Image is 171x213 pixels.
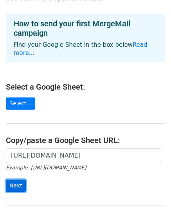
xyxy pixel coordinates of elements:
[6,180,26,192] input: Next
[14,19,157,38] h4: How to send your first MergeMail campaign
[14,41,157,57] p: Find your Google Sheet in the box below
[6,136,165,145] h4: Copy/paste a Google Sheet URL:
[6,82,165,92] h4: Select a Google Sheet:
[14,41,148,57] a: Read more...
[6,148,161,163] input: Paste your Google Sheet URL here
[132,175,171,213] iframe: Chat Widget
[6,165,86,171] small: Example: [URL][DOMAIN_NAME]
[6,97,35,110] a: Select...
